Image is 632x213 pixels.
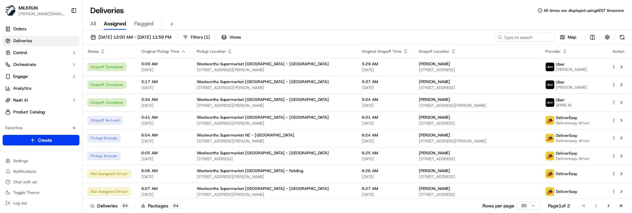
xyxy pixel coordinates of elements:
[362,174,408,179] span: [DATE]
[197,156,351,162] span: [STREET_ADDRESS]
[362,97,408,102] span: 5:54 AM
[197,103,351,108] span: [STREET_ADDRESS][PERSON_NAME]
[141,156,186,162] span: [DATE]
[171,203,181,209] div: 64
[13,200,27,206] span: Log out
[482,202,514,209] p: Rows per page
[556,156,590,161] span: Delivereasy driver
[362,115,408,120] span: 6:01 AM
[218,33,244,42] button: Views
[556,79,565,85] span: Uber
[197,168,303,173] span: Woolworths Supermarket [GEOGRAPHIC_DATA] - Feilding
[3,3,68,18] button: MILKRUNMILKRUN[PERSON_NAME][EMAIL_ADDRESS][DOMAIN_NAME]
[362,150,408,156] span: 6:25 AM
[3,59,79,70] button: Orchestrate
[18,5,38,11] button: MILKRUN
[90,5,124,16] h1: Deliveries
[3,135,79,145] button: Create
[197,174,351,179] span: [STREET_ADDRESS][PERSON_NAME]
[141,168,186,173] span: 6:06 AM
[90,20,96,28] span: All
[362,121,408,126] span: [DATE]
[362,138,408,144] span: [DATE]
[3,47,79,58] button: Control
[419,192,535,197] span: [STREET_ADDRESS]
[419,85,535,90] span: [STREET_ADDRESS]
[362,192,408,197] span: [DATE]
[556,133,577,138] span: DeliverEasy
[13,26,26,32] span: Orders
[556,151,577,156] span: DeliverEasy
[134,20,154,28] span: Flagged
[141,133,186,138] span: 6:04 AM
[197,67,351,73] span: [STREET_ADDRESS][PERSON_NAME]
[3,83,79,94] a: Analytics
[141,61,186,67] span: 5:09 AM
[99,34,171,40] span: [DATE] 12:00 AM - [DATE] 11:59 PM
[546,116,554,125] img: delivereasy_logo.png
[419,79,450,84] span: [PERSON_NAME]
[419,61,450,67] span: [PERSON_NAME]
[612,49,625,54] div: Action
[495,33,554,42] input: Type to search
[362,85,408,90] span: [DATE]
[38,137,52,143] span: Create
[3,156,79,166] button: Settings
[546,187,554,196] img: delivereasy_logo.png
[3,123,79,133] div: Favorites
[362,103,408,108] span: [DATE]
[197,138,351,144] span: [STREET_ADDRESS][PERSON_NAME]
[120,203,130,209] div: 64
[545,49,561,54] span: Provider
[197,79,329,84] span: Woolworths Supermarket [GEOGRAPHIC_DATA] - [GEOGRAPHIC_DATA]
[362,133,408,138] span: 6:24 AM
[13,158,28,164] span: Settings
[568,34,576,40] span: Map
[141,67,186,73] span: [DATE]
[556,189,577,194] span: DeliverEasy
[556,115,577,120] span: DeliverEasy
[362,49,402,54] span: Original Dropoff Time
[557,33,579,42] button: Map
[556,62,565,67] span: Uber
[419,49,449,54] span: Dropoff Location
[362,168,408,173] span: 6:26 AM
[13,50,27,56] span: Control
[141,85,186,90] span: [DATE]
[13,62,36,68] span: Orchestrate
[419,150,450,156] span: [PERSON_NAME]
[197,49,226,54] span: Pickup Location
[197,85,351,90] span: [STREET_ADDRESS][PERSON_NAME]
[141,115,186,120] span: 5:41 AM
[419,103,535,108] span: [STREET_ADDRESS][PERSON_NAME]
[419,115,450,120] span: [PERSON_NAME]
[104,20,126,28] span: Assigned
[546,80,554,89] img: uber-new-logo.jpeg
[141,192,186,197] span: [DATE]
[556,138,590,143] span: Delivereasy driver
[13,179,37,185] span: Chat with us!
[3,188,79,197] button: Toggle Theme
[3,198,79,208] button: Log out
[197,133,294,138] span: Woolworths Supermarket NZ - [GEOGRAPHIC_DATA]
[362,156,408,162] span: [DATE]
[3,107,79,117] a: Product Catalog
[141,121,186,126] span: [DATE]
[18,11,66,16] button: [PERSON_NAME][EMAIL_ADDRESS][DOMAIN_NAME]
[556,85,587,90] span: [PERSON_NAME]
[141,97,186,102] span: 5:34 AM
[419,133,450,138] span: [PERSON_NAME]
[197,97,329,102] span: Woolworths Supermarket [GEOGRAPHIC_DATA] - [GEOGRAPHIC_DATA]
[556,171,577,176] span: DeliverEasy
[90,202,130,209] div: Deliveries
[141,186,186,191] span: 6:07 AM
[3,177,79,187] button: Chat with us!
[556,67,587,72] span: [PERSON_NAME]
[141,49,180,54] span: Original Pickup Time
[5,5,16,16] img: MILKRUN
[556,103,572,108] span: SHINE M.
[204,34,210,40] span: ( 1 )
[546,152,554,160] img: delivereasy_logo.png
